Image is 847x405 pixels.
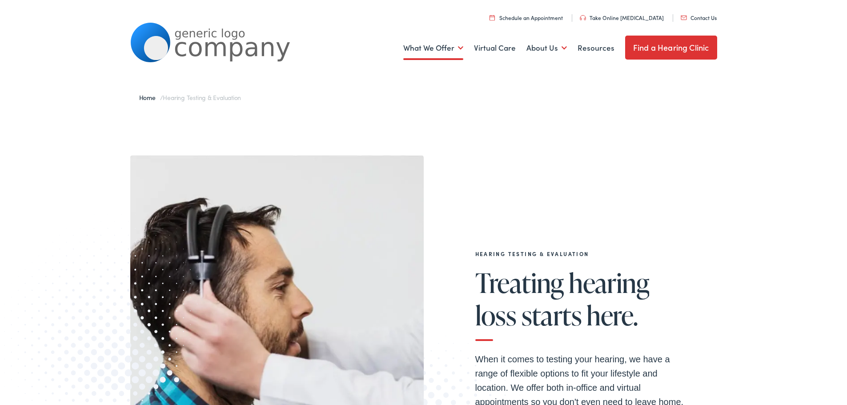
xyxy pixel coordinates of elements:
[475,301,517,330] span: loss
[139,93,241,102] span: /
[490,14,563,21] a: Schedule an Appointment
[578,32,614,64] a: Resources
[526,32,567,64] a: About Us
[580,15,586,20] img: utility icon
[569,268,649,297] span: hearing
[681,14,717,21] a: Contact Us
[474,32,516,64] a: Virtual Care
[580,14,664,21] a: Take Online [MEDICAL_DATA]
[139,93,160,102] a: Home
[163,93,241,102] span: Hearing Testing & Evaluation
[475,268,564,297] span: Treating
[586,301,638,330] span: here.
[403,32,463,64] a: What We Offer
[490,15,495,20] img: utility icon
[681,16,687,20] img: utility icon
[625,36,717,60] a: Find a Hearing Clinic
[475,251,689,257] h2: Hearing Testing & Evaluation
[522,301,582,330] span: starts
